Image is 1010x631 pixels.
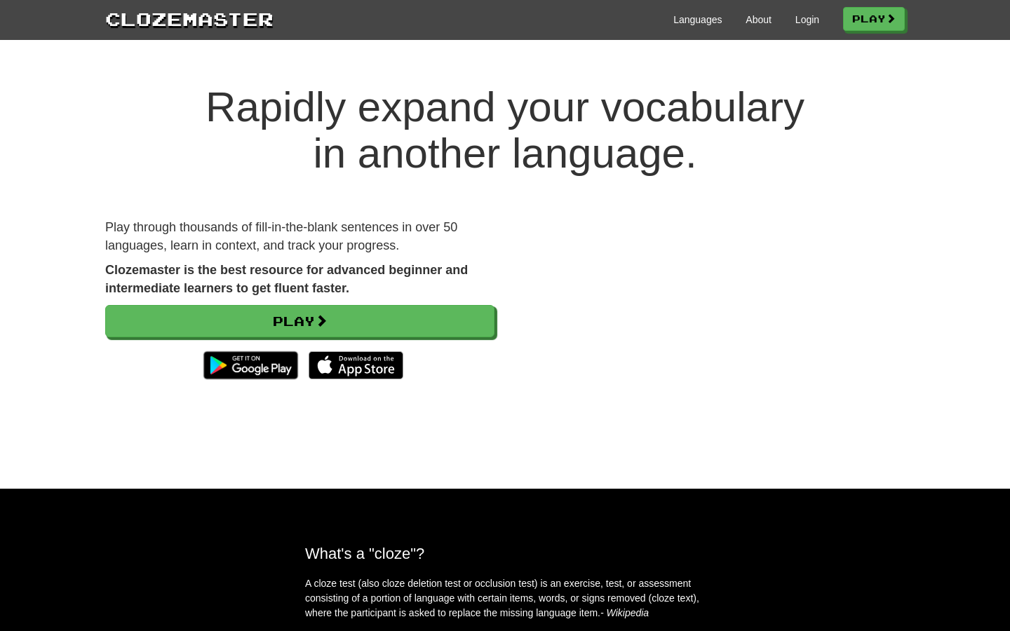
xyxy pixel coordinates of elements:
a: Clozemaster [105,6,274,32]
a: About [746,13,772,27]
strong: Clozemaster is the best resource for advanced beginner and intermediate learners to get fluent fa... [105,263,468,295]
a: Login [795,13,819,27]
img: Download_on_the_App_Store_Badge_US-UK_135x40-25178aeef6eb6b83b96f5f2d004eda3bffbb37122de64afbaef7... [309,351,403,379]
h2: What's a "cloze"? [305,545,705,562]
a: Languages [673,13,722,27]
a: Play [843,7,905,31]
p: A cloze test (also cloze deletion test or occlusion test) is an exercise, test, or assessment con... [305,576,705,620]
em: - Wikipedia [600,607,649,618]
img: Get it on Google Play [196,344,305,386]
p: Play through thousands of fill-in-the-blank sentences in over 50 languages, learn in context, and... [105,219,494,255]
a: Play [105,305,494,337]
